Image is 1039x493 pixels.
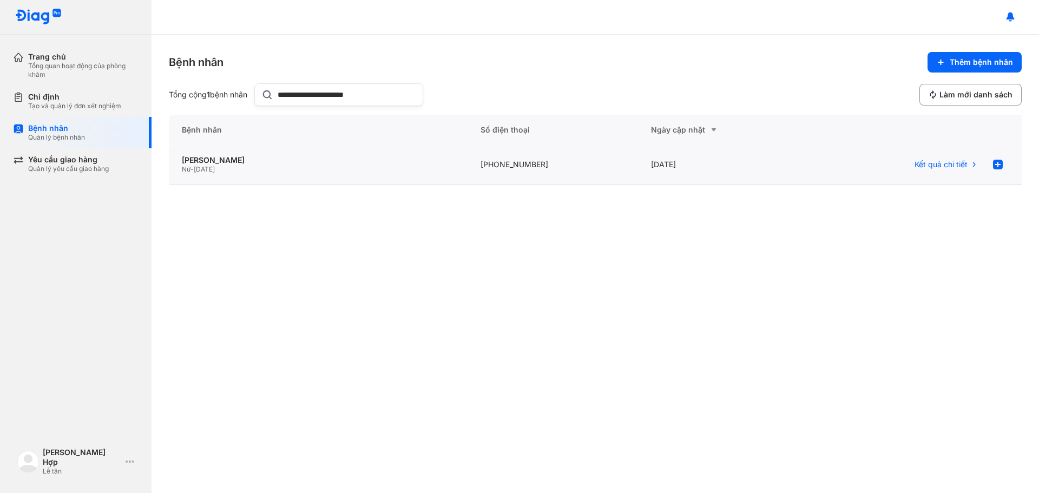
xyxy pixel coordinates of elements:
div: [DATE] [638,145,808,185]
div: [PHONE_NUMBER] [468,145,638,185]
div: [PERSON_NAME] Hợp [43,448,121,467]
span: Thêm bệnh nhân [950,57,1013,67]
div: Tạo và quản lý đơn xét nghiệm [28,102,121,110]
div: Trang chủ [28,52,139,62]
div: Quản lý bệnh nhân [28,133,85,142]
span: Nữ [182,165,190,173]
span: - [190,165,194,173]
img: logo [17,451,39,472]
span: [DATE] [194,165,215,173]
button: Làm mới danh sách [919,84,1022,106]
div: Bệnh nhân [28,123,85,133]
div: Số điện thoại [468,115,638,145]
div: Bệnh nhân [169,115,468,145]
div: Bệnh nhân [169,55,223,70]
span: Làm mới danh sách [939,90,1012,100]
div: Chỉ định [28,92,121,102]
span: 1 [207,90,210,99]
button: Thêm bệnh nhân [928,52,1022,73]
div: Quản lý yêu cầu giao hàng [28,165,109,173]
div: Tổng quan hoạt động của phòng khám [28,62,139,79]
div: [PERSON_NAME] [182,155,455,165]
div: Ngày cập nhật [651,123,795,136]
img: logo [15,9,62,25]
div: Tổng cộng bệnh nhân [169,90,250,100]
div: Lễ tân [43,467,121,476]
span: Kết quả chi tiết [915,160,968,169]
div: Yêu cầu giao hàng [28,155,109,165]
